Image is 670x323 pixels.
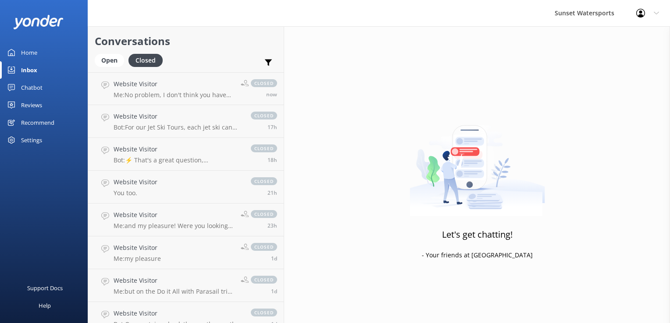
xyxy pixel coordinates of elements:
[266,91,277,98] span: Sep 19 2025 11:05am (UTC -05:00) America/Cancun
[21,79,43,96] div: Chatbot
[114,144,242,154] h4: Website Visitor
[267,189,277,197] span: Sep 18 2025 01:11pm (UTC -05:00) America/Cancun
[267,123,277,131] span: Sep 18 2025 05:59pm (UTC -05:00) America/Cancun
[88,171,284,204] a: Website VisitorYou too.closed21h
[114,112,242,121] h4: Website Visitor
[114,189,157,197] p: You too.
[114,156,242,164] p: Bot: ⚡ That's a great question, unfortunately I do not know the answer. I'm going to reach out to...
[95,55,128,65] a: Open
[114,309,242,318] h4: Website Visitor
[21,61,37,79] div: Inbox
[27,279,63,297] div: Support Docs
[88,269,284,302] a: Website VisitorMe:but on the Do it All with Parasail trip, we also allow you to use the kayaks or...
[128,55,167,65] a: Closed
[251,276,277,284] span: closed
[88,204,284,236] a: Website VisitorMe:and my pleasure! Were you looking at any other trips, activities, or rentals li...
[114,91,234,99] p: Me: No problem, I don't think you have anything to worry about- they can always reschedule if the...
[251,112,277,119] span: closed
[251,177,277,185] span: closed
[13,15,64,29] img: yonder-white-logo.png
[114,222,234,230] p: Me: and my pleasure! Were you looking at any other trips, activities, or rentals like golf carts?
[88,105,284,138] a: Website VisitorBot:For our Jet Ski Tours, each jet ski can carry up to 2 riders, and there's no e...
[21,114,54,131] div: Recommend
[251,79,277,87] span: closed
[21,96,42,114] div: Reviews
[114,276,234,285] h4: Website Visitor
[114,243,161,253] h4: Website Visitor
[114,210,234,220] h4: Website Visitor
[271,255,277,262] span: Sep 18 2025 09:45am (UTC -05:00) America/Cancun
[88,138,284,171] a: Website VisitorBot:⚡ That's a great question, unfortunately I do not know the answer. I'm going t...
[95,54,124,67] div: Open
[114,177,157,187] h4: Website Visitor
[88,72,284,105] a: Website VisitorMe:No problem, I don't think you have anything to worry about- they can always res...
[271,288,277,295] span: Sep 18 2025 08:41am (UTC -05:00) America/Cancun
[251,243,277,251] span: closed
[251,210,277,218] span: closed
[267,222,277,229] span: Sep 18 2025 11:23am (UTC -05:00) America/Cancun
[114,123,242,131] p: Bot: For our Jet Ski Tours, each jet ski can carry up to 2 riders, and there's no extra charge fo...
[114,288,234,295] p: Me: but on the Do it All with Parasail trip, we also allow you to use the kayaks or paddleboards ...
[88,236,284,269] a: Website VisitorMe:my pleasureclosed1d
[21,44,37,61] div: Home
[21,131,42,149] div: Settings
[95,33,277,49] h2: Conversations
[114,255,161,263] p: Me: my pleasure
[114,79,234,89] h4: Website Visitor
[251,144,277,152] span: closed
[39,297,51,314] div: Help
[128,54,163,67] div: Closed
[442,228,513,242] h3: Let's get chatting!
[267,156,277,164] span: Sep 18 2025 04:44pm (UTC -05:00) America/Cancun
[410,107,545,216] img: artwork of a man stealing a conversation from at giant smartphone
[422,250,533,260] p: - Your friends at [GEOGRAPHIC_DATA]
[251,309,277,316] span: closed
